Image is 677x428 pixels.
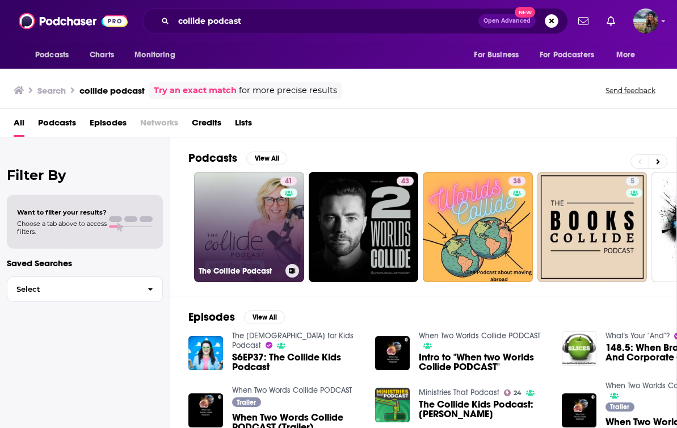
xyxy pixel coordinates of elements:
[478,14,536,28] button: Open AdvancedNew
[504,389,522,396] a: 24
[188,151,287,165] a: PodcastsView All
[237,399,256,406] span: Trailer
[574,11,593,31] a: Show notifications dropdown
[127,44,190,66] button: open menu
[90,114,127,137] a: Episodes
[19,10,128,32] img: Podchaser - Follow, Share and Rate Podcasts
[90,47,114,63] span: Charts
[7,276,163,302] button: Select
[174,12,478,30] input: Search podcasts, credits, & more...
[246,152,287,165] button: View All
[602,11,620,31] a: Show notifications dropdown
[633,9,658,33] img: User Profile
[540,47,594,63] span: For Podcasters
[17,208,107,216] span: Want to filter your results?
[188,310,235,324] h2: Episodes
[232,353,361,372] a: S6EP37: The Collide Kids Podcast
[419,400,548,419] a: The Collide Kids Podcast: Christen Clark
[7,258,163,268] p: Saved Searches
[199,266,281,276] h3: The Collide Podcast
[194,172,304,282] a: 41The Collide Podcast
[474,47,519,63] span: For Business
[375,336,410,371] img: Intro to "When two Worlds Collide PODCAST"
[610,404,629,410] span: Trailer
[508,177,525,186] a: 38
[14,114,24,137] a: All
[235,114,252,137] a: Lists
[79,85,145,96] h3: collide podcast
[562,393,596,428] img: When Two Worlds Collide PODCAST (Trailer)
[602,86,659,95] button: Send feedback
[309,172,419,282] a: 43
[37,85,66,96] h3: Search
[188,336,223,371] img: S6EP37: The Collide Kids Podcast
[188,151,237,165] h2: Podcasts
[562,331,596,366] img: 148.5: When Brand Strategy And Corporate Culture Collide [podcast]
[397,177,414,186] a: 43
[626,177,639,186] a: 5
[82,44,121,66] a: Charts
[514,391,522,396] span: 24
[423,172,533,282] a: 38
[633,9,658,33] button: Show profile menu
[633,9,658,33] span: Logged in as lorimahon
[401,176,409,187] span: 43
[134,47,175,63] span: Monitoring
[630,176,634,187] span: 5
[532,44,611,66] button: open menu
[513,176,521,187] span: 38
[192,114,221,137] a: Credits
[616,47,636,63] span: More
[608,44,650,66] button: open menu
[232,385,352,395] a: When Two Words Collide PODCAST
[419,353,548,372] a: Intro to "When two Worlds Collide PODCAST"
[537,172,647,282] a: 5
[142,8,568,34] div: Search podcasts, credits, & more...
[375,388,410,422] img: The Collide Kids Podcast: Christen Clark
[466,44,533,66] button: open menu
[35,47,69,63] span: Podcasts
[483,18,531,24] span: Open Advanced
[419,400,548,419] span: The Collide Kids Podcast: [PERSON_NAME]
[419,388,499,397] a: Ministries That Podcast
[7,167,163,183] h2: Filter By
[188,310,285,324] a: EpisodesView All
[605,331,670,341] a: What's Your "And"?
[419,331,540,341] a: When Two Worlds Collide PODCAST
[244,310,285,324] button: View All
[38,114,76,137] a: Podcasts
[239,84,337,97] span: for more precise results
[232,331,354,350] a: The Bible for Kids Podcast
[27,44,83,66] button: open menu
[280,177,297,186] a: 41
[17,220,107,236] span: Choose a tab above to access filters.
[188,393,223,428] img: When Two Words Collide PODCAST (Trailer)
[154,84,237,97] a: Try an exact match
[7,286,138,293] span: Select
[515,7,535,18] span: New
[140,114,178,137] span: Networks
[285,176,292,187] span: 41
